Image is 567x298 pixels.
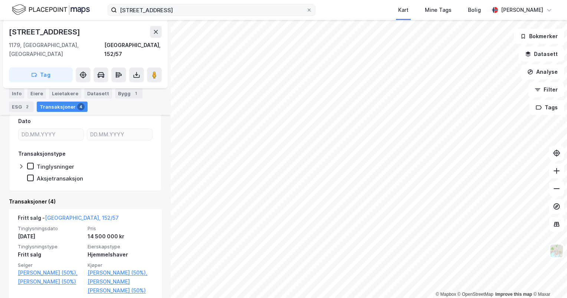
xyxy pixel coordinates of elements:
[104,41,162,59] div: [GEOGRAPHIC_DATA], 152/57
[9,102,34,112] div: ESG
[519,47,564,62] button: Datasett
[436,292,456,297] a: Mapbox
[18,250,83,259] div: Fritt salg
[530,100,564,115] button: Tags
[45,215,119,221] a: [GEOGRAPHIC_DATA], 152/57
[501,6,543,14] div: [PERSON_NAME]
[23,103,31,110] div: 2
[18,213,119,225] div: Fritt salg -
[495,292,532,297] a: Improve this map
[19,129,83,140] input: DD.MM.YYYY
[132,90,140,97] div: 1
[458,292,494,297] a: OpenStreetMap
[425,6,452,14] div: Mine Tags
[18,117,31,126] div: Dato
[530,262,567,298] div: Kontrollprogram for chat
[18,149,66,158] div: Transaksjonstype
[88,262,153,268] span: Kjøper
[18,277,83,286] a: [PERSON_NAME] (50%)
[115,88,142,99] div: Bygg
[9,67,73,82] button: Tag
[88,250,153,259] div: Hjemmelshaver
[49,88,81,99] div: Leietakere
[9,88,24,99] div: Info
[550,244,564,258] img: Z
[88,225,153,232] span: Pris
[18,268,83,277] a: [PERSON_NAME] (50%),
[468,6,481,14] div: Bolig
[18,225,83,232] span: Tinglysningsdato
[27,88,46,99] div: Eiere
[37,102,88,112] div: Transaksjoner
[88,277,153,295] a: [PERSON_NAME] [PERSON_NAME] (50%)
[88,244,153,250] span: Eierskapstype
[514,29,564,44] button: Bokmerker
[87,129,152,140] input: DD.MM.YYYY
[18,262,83,268] span: Selger
[9,26,82,38] div: [STREET_ADDRESS]
[37,163,74,170] div: Tinglysninger
[37,175,83,182] div: Aksjetransaksjon
[84,88,112,99] div: Datasett
[9,41,104,59] div: 1179, [GEOGRAPHIC_DATA], [GEOGRAPHIC_DATA]
[9,197,162,206] div: Transaksjoner (4)
[88,232,153,241] div: 14 500 000 kr
[530,262,567,298] iframe: Chat Widget
[18,244,83,250] span: Tinglysningstype
[77,103,85,110] div: 4
[117,4,306,16] input: Søk på adresse, matrikkel, gårdeiere, leietakere eller personer
[18,232,83,241] div: [DATE]
[528,82,564,97] button: Filter
[88,268,153,277] a: [PERSON_NAME] (50%),
[12,3,90,16] img: logo.f888ab2527a4732fd821a326f86c7f29.svg
[398,6,409,14] div: Kart
[521,64,564,79] button: Analyse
